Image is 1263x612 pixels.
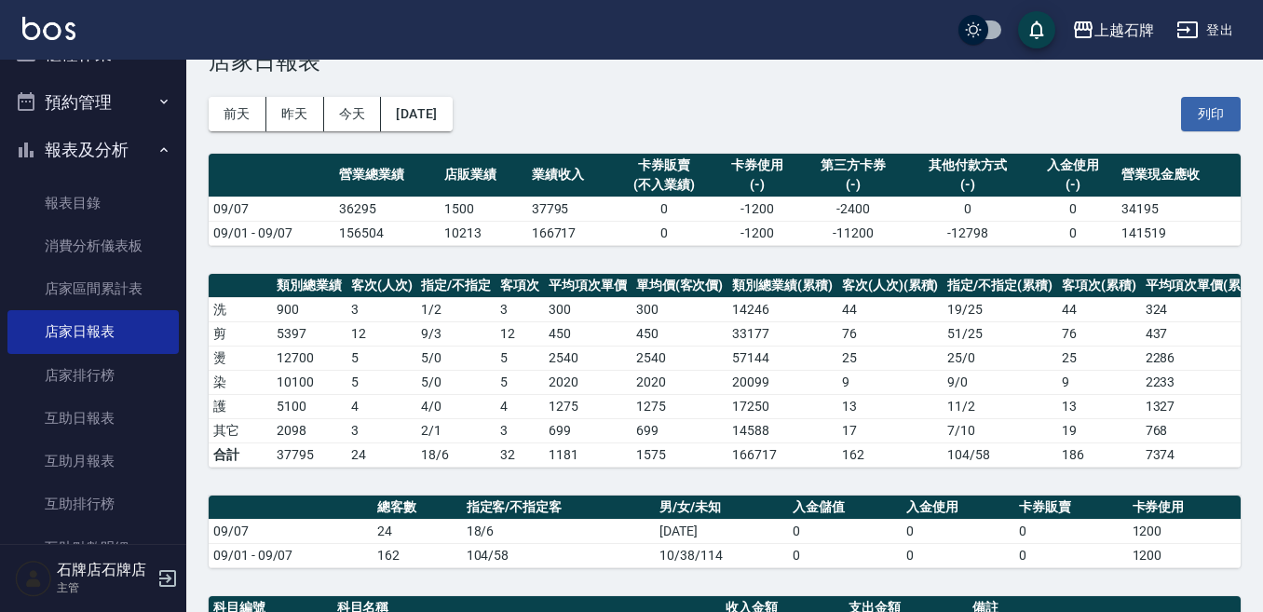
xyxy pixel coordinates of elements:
[911,156,1025,175] div: 其他付款方式
[7,267,179,310] a: 店家區間累計表
[727,442,837,467] td: 166717
[544,370,631,394] td: 2020
[416,394,496,418] td: 4 / 0
[1117,221,1241,245] td: 141519
[655,519,788,543] td: [DATE]
[7,483,179,525] a: 互助排行榜
[209,442,272,467] td: 合計
[1035,156,1112,175] div: 入金使用
[631,321,728,346] td: 450
[631,274,728,298] th: 單均價(客次價)
[718,156,795,175] div: 卡券使用
[209,48,1241,75] h3: 店家日報表
[544,297,631,321] td: 300
[527,154,614,197] th: 業績收入
[906,197,1030,221] td: 0
[346,346,417,370] td: 5
[7,224,179,267] a: 消費分析儀表板
[614,221,713,245] td: 0
[209,321,272,346] td: 剪
[631,297,728,321] td: 300
[346,274,417,298] th: 客次(人次)
[496,297,544,321] td: 3
[496,321,544,346] td: 12
[416,297,496,321] td: 1 / 2
[416,274,496,298] th: 指定/不指定
[496,370,544,394] td: 5
[496,346,544,370] td: 5
[1169,13,1241,48] button: 登出
[788,519,901,543] td: 0
[462,543,656,567] td: 104/58
[902,496,1014,520] th: 入金使用
[801,197,906,221] td: -2400
[727,274,837,298] th: 類別總業績(累積)
[1057,394,1141,418] td: 13
[266,97,324,131] button: 昨天
[727,297,837,321] td: 14246
[209,543,373,567] td: 09/01 - 09/07
[324,97,382,131] button: 今天
[334,154,440,197] th: 營業總業績
[631,346,728,370] td: 2540
[57,579,152,596] p: 主管
[655,496,788,520] th: 男/女/未知
[906,221,1030,245] td: -12798
[837,274,944,298] th: 客次(人次)(累積)
[1057,297,1141,321] td: 44
[209,97,266,131] button: 前天
[1065,11,1161,49] button: 上越石牌
[496,394,544,418] td: 4
[902,519,1014,543] td: 0
[272,321,346,346] td: 5397
[57,561,152,579] h5: 石牌店石牌店
[209,197,334,221] td: 09/07
[544,321,631,346] td: 450
[496,442,544,467] td: 32
[334,197,440,221] td: 36295
[272,346,346,370] td: 12700
[272,274,346,298] th: 類別總業績
[334,221,440,245] td: 156504
[272,442,346,467] td: 37795
[527,221,614,245] td: 166717
[544,394,631,418] td: 1275
[496,274,544,298] th: 客項次
[1094,19,1154,42] div: 上越石牌
[631,418,728,442] td: 699
[1057,321,1141,346] td: 76
[440,197,526,221] td: 1500
[618,175,709,195] div: (不入業績)
[911,175,1025,195] div: (-)
[1014,543,1127,567] td: 0
[1057,442,1141,467] td: 186
[544,442,631,467] td: 1181
[837,346,944,370] td: 25
[272,370,346,394] td: 10100
[631,442,728,467] td: 1575
[416,346,496,370] td: 5 / 0
[943,442,1057,467] td: 104/58
[727,418,837,442] td: 14588
[837,297,944,321] td: 44
[373,543,462,567] td: 162
[527,197,614,221] td: 37795
[806,175,902,195] div: (-)
[943,394,1057,418] td: 11 / 2
[1057,418,1141,442] td: 19
[416,370,496,394] td: 5 / 0
[22,17,75,40] img: Logo
[631,370,728,394] td: 2020
[346,418,417,442] td: 3
[7,397,179,440] a: 互助日報表
[631,394,728,418] td: 1275
[837,442,944,467] td: 162
[373,519,462,543] td: 24
[381,97,452,131] button: [DATE]
[788,543,901,567] td: 0
[655,543,788,567] td: 10/38/114
[727,321,837,346] td: 33177
[209,496,1241,568] table: a dense table
[943,346,1057,370] td: 25 / 0
[416,321,496,346] td: 9 / 3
